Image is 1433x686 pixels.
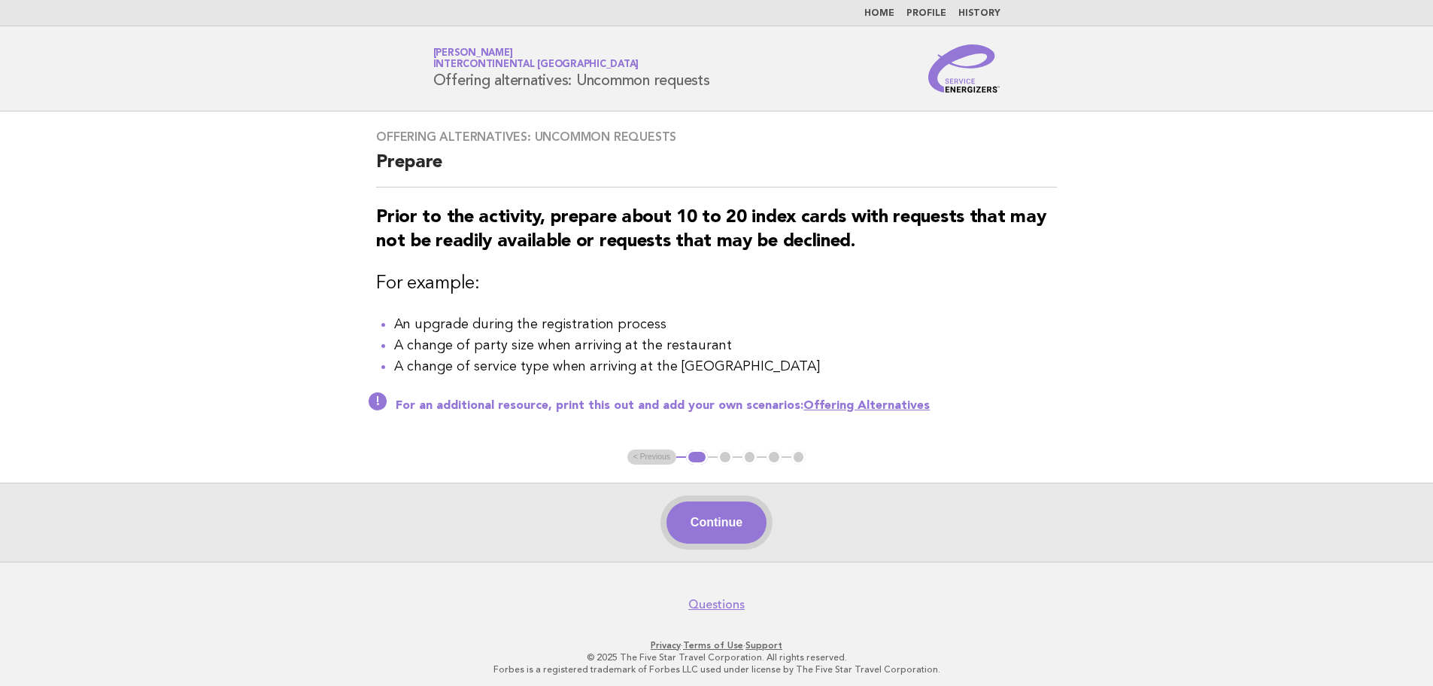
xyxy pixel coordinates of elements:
[745,640,782,651] a: Support
[394,335,1057,356] li: A change of party size when arriving at the restaurant
[376,130,1057,145] h3: Offering alternatives: Uncommon requests
[396,398,1057,413] p: For an additional resource, print this out and add your own scenarios:
[257,663,1177,675] p: Forbes is a registered trademark of Forbes LLC used under license by The Five Star Travel Corpora...
[666,502,767,544] button: Continue
[651,640,681,651] a: Privacy
[257,639,1177,651] p: · ·
[433,60,639,70] span: InterContinental [GEOGRAPHIC_DATA]
[433,48,639,69] a: [PERSON_NAME]InterContinental [GEOGRAPHIC_DATA]
[433,49,710,88] h1: Offering alternatives: Uncommon requests
[803,400,930,412] a: Offering Alternatives
[376,272,1057,296] h3: For example:
[376,151,1057,188] h2: Prepare
[686,450,708,465] button: 1
[394,356,1057,377] li: A change of service type when arriving at the [GEOGRAPHIC_DATA]
[688,597,745,612] a: Questions
[928,44,1000,93] img: Service Energizers
[906,9,946,18] a: Profile
[958,9,1000,18] a: History
[683,640,743,651] a: Terms of Use
[257,651,1177,663] p: © 2025 The Five Star Travel Corporation. All rights reserved.
[394,314,1057,335] li: An upgrade during the registration process
[864,9,894,18] a: Home
[376,209,1046,251] strong: Prior to the activity, prepare about 10 to 20 index cards with requests that may not be readily a...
